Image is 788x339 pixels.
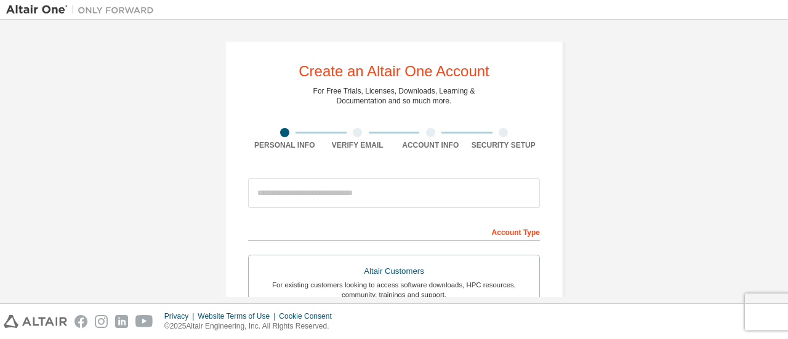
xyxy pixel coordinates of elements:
[313,86,475,106] div: For Free Trials, Licenses, Downloads, Learning & Documentation and so much more.
[95,315,108,328] img: instagram.svg
[299,64,489,79] div: Create an Altair One Account
[74,315,87,328] img: facebook.svg
[467,140,541,150] div: Security Setup
[4,315,67,328] img: altair_logo.svg
[248,140,321,150] div: Personal Info
[279,311,339,321] div: Cookie Consent
[115,315,128,328] img: linkedin.svg
[248,221,540,241] div: Account Type
[321,140,395,150] div: Verify Email
[394,140,467,150] div: Account Info
[6,4,160,16] img: Altair One
[164,321,339,332] p: © 2025 Altair Engineering, Inc. All Rights Reserved.
[135,315,153,328] img: youtube.svg
[198,311,279,321] div: Website Terms of Use
[256,263,532,280] div: Altair Customers
[256,280,532,300] div: For existing customers looking to access software downloads, HPC resources, community, trainings ...
[164,311,198,321] div: Privacy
